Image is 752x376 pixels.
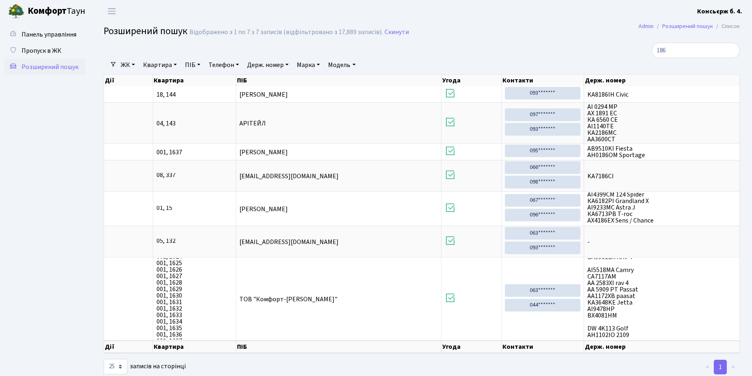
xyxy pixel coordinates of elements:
span: [PERSON_NAME] [239,90,288,99]
a: ЖК [117,58,138,72]
th: Квартира [153,75,236,86]
span: 18, 144 [156,91,233,98]
a: Розширений пошук [4,59,85,75]
a: 1 [714,360,727,374]
a: Марка [293,58,323,72]
th: Контакти [502,341,584,353]
a: Пропуск в ЖК [4,43,85,59]
th: Держ. номер [584,75,740,86]
span: 28, 049 28, 058 28, 081 28, 53/1 28, 53/2 28, 54/1 28, 54/2 28, 59/1 28, 63/1 28, 63/2 28, 64/1 2... [156,258,233,339]
a: Модель [325,58,359,72]
span: KA7186CI [587,173,736,179]
th: ПІБ [236,341,441,353]
th: ПІБ [236,75,441,86]
th: Дії [104,75,153,86]
span: 001, 1637 [156,149,233,156]
th: Угода [441,341,502,353]
div: Відображено з 1 по 7 з 7 записів (відфільтровано з 17,889 записів). [189,28,383,36]
span: Розширений пошук [104,24,187,38]
a: Розширений пошук [662,22,713,30]
a: Скинути [385,28,409,36]
th: Контакти [502,75,584,86]
img: logo.png [8,3,24,19]
span: Таун [28,4,85,18]
a: Консьєрж б. 4. [697,6,742,16]
a: Держ. номер [244,58,292,72]
span: AP3523EK АН 0400 ОС АА8787АР MIUADS A5 КА1081МВ X5 АА3830ЕІ 320 MFF996 AE2770XT 7 KA5127KT X3 AX9... [587,258,736,339]
span: Панель управління [22,30,76,39]
span: [PERSON_NAME] [239,148,288,157]
a: Квартира [140,58,180,72]
span: [EMAIL_ADDRESS][DOMAIN_NAME] [239,238,339,246]
li: Список [713,22,740,31]
th: Квартира [153,341,236,353]
select: записів на сторінці [104,359,127,374]
span: 01, 15 [156,206,233,212]
span: [PERSON_NAME] [239,205,288,214]
a: ПІБ [182,58,204,72]
span: АІ 0294 МР АХ 1891 ЕС КА 6560 СЕ АІ1140ТЕ КА2186МС АА3600СТ [587,104,736,143]
span: - [587,239,736,245]
th: Угода [441,75,502,86]
span: 04, 143 [156,120,233,127]
span: AB9510KI Fiesta АН0186ОМ Sportage [587,145,736,158]
span: 08, 337 [156,173,233,179]
span: АРІТЕЙЛ [239,119,266,128]
span: АІ4399СМ 124 Spider КА6182РІ Grandland X АІ9233МС Astra J КА6713РВ T-roc АХ4186ЕХ Sens / Chance [587,192,736,225]
label: записів на сторінці [104,359,186,374]
a: Панель управління [4,26,85,43]
button: Переключити навігацію [102,4,122,18]
th: Держ. номер [584,341,740,353]
span: KA8186IH Civic [587,91,736,98]
span: 05, 132 [156,239,233,245]
span: Розширений пошук [22,63,78,71]
th: Дії [104,341,153,353]
input: Пошук... [652,43,740,58]
span: ТОВ "Комфорт-[PERSON_NAME]" [239,295,337,304]
nav: breadcrumb [626,18,752,35]
a: Телефон [205,58,242,72]
span: [EMAIL_ADDRESS][DOMAIN_NAME] [239,172,339,181]
span: Пропуск в ЖК [22,46,61,55]
b: Комфорт [28,4,67,17]
a: Admin [639,22,654,30]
